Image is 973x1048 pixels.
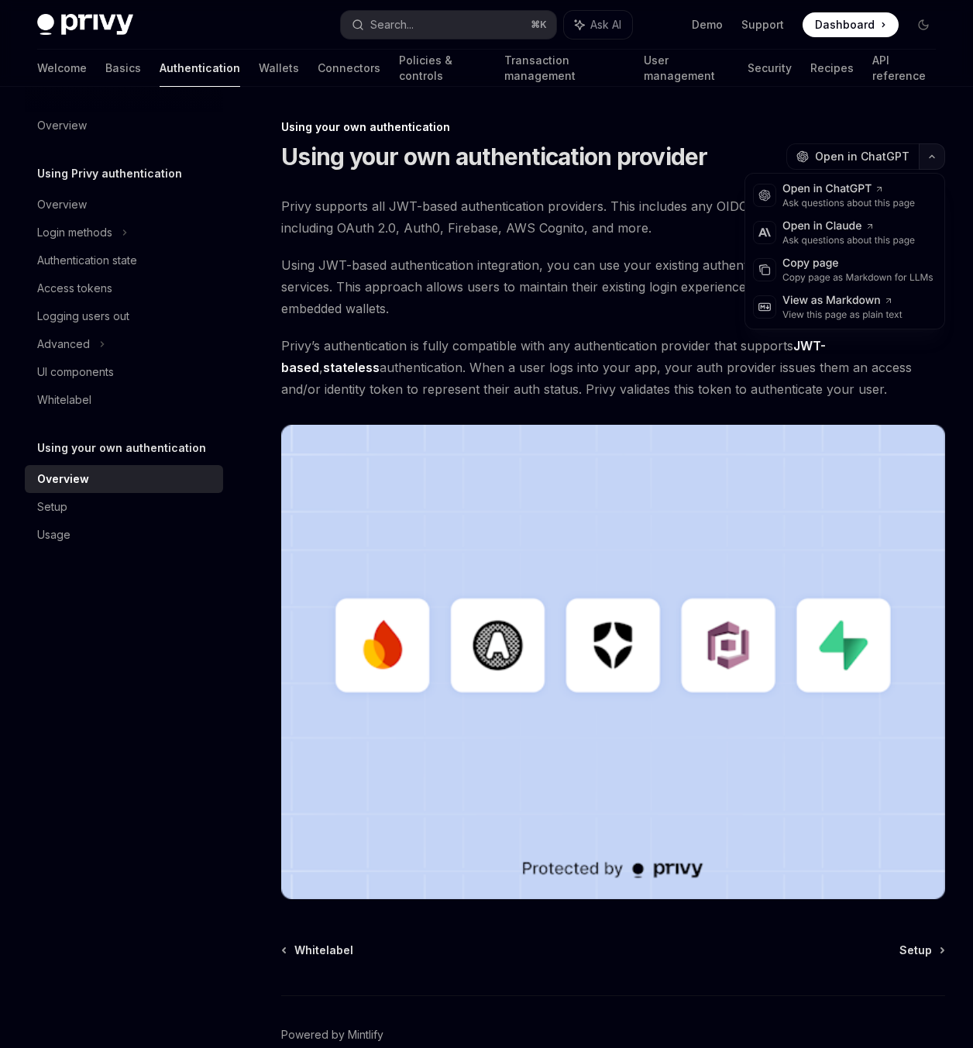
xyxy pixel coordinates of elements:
div: View this page as plain text [782,309,903,321]
a: UI components [25,358,223,386]
a: Setup [899,943,944,958]
span: Open in ChatGPT [815,149,909,164]
span: Privy supports all JWT-based authentication providers. This includes any OIDC compliant authentic... [281,195,945,239]
span: Ask AI [590,17,621,33]
a: Transaction management [504,50,624,87]
span: Dashboard [815,17,875,33]
div: UI components [37,363,114,381]
div: Logging users out [37,307,129,326]
h5: Using Privy authentication [37,164,182,183]
a: Policies & controls [399,50,486,87]
div: Overview [37,195,87,214]
a: Access tokens [25,274,223,302]
div: Ask questions about this page [782,234,915,246]
button: Search...⌘K [341,11,556,39]
button: Open in ChatGPT [786,143,919,170]
div: Ask questions about this page [782,197,915,209]
a: Dashboard [803,12,899,37]
div: Usage [37,526,70,544]
div: Overview [37,470,89,488]
a: Demo [692,17,723,33]
a: Usage [25,521,223,549]
div: Copy page [782,256,933,271]
a: Basics [105,50,141,87]
div: Setup [37,498,67,516]
a: Authentication state [25,246,223,274]
div: Login methods [37,223,112,242]
div: Open in ChatGPT [782,181,915,197]
a: Security [748,50,792,87]
div: Advanced [37,335,90,353]
a: Welcome [37,50,87,87]
div: Overview [37,116,87,135]
a: Overview [25,191,223,219]
a: stateless [323,360,380,376]
a: Support [741,17,784,33]
a: Logging users out [25,302,223,330]
h1: Using your own authentication provider [281,143,708,171]
a: API reference [872,50,936,87]
div: Authentication state [37,251,137,270]
div: Using your own authentication [281,119,945,135]
button: Toggle dark mode [911,12,936,37]
div: Open in Claude [782,219,915,234]
span: Privy’s authentication is fully compatible with any authentication provider that supports , authe... [281,335,945,400]
span: ⌘ K [531,19,547,31]
button: Ask AI [564,11,632,39]
div: Access tokens [37,279,112,298]
a: Authentication [160,50,240,87]
a: Setup [25,493,223,521]
div: Copy page as Markdown for LLMs [782,271,933,284]
a: Wallets [259,50,299,87]
a: Powered by Mintlify [281,1027,383,1043]
div: Search... [370,16,414,34]
a: User management [644,50,729,87]
div: Whitelabel [37,391,91,409]
div: View as Markdown [782,293,903,309]
a: Recipes [810,50,854,87]
span: Whitelabel [294,943,353,958]
img: dark logo [37,14,133,36]
a: Overview [25,465,223,493]
a: Whitelabel [283,943,353,958]
a: Whitelabel [25,386,223,414]
a: Overview [25,112,223,140]
h5: Using your own authentication [37,439,206,457]
span: Setup [899,943,932,958]
span: Using JWT-based authentication integration, you can use your existing authentication system with ... [281,254,945,319]
a: Connectors [318,50,380,87]
img: JWT-based auth splash [281,425,945,899]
